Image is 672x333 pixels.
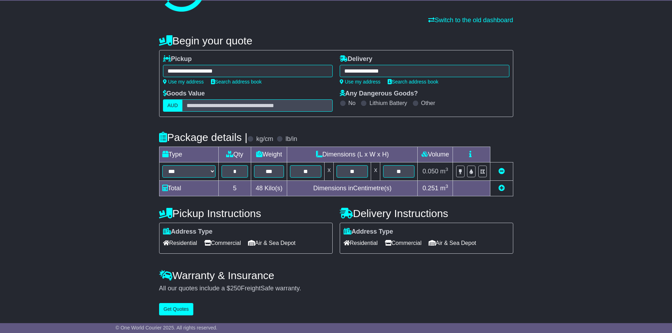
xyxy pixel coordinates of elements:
[369,100,407,106] label: Lithium Battery
[287,181,418,196] td: Dimensions in Centimetre(s)
[344,238,378,248] span: Residential
[230,285,241,292] span: 250
[163,79,204,85] a: Use my address
[423,185,438,192] span: 0.251
[251,147,287,162] td: Weight
[446,184,448,189] sup: 3
[256,135,273,143] label: kg/cm
[218,147,251,162] td: Qty
[440,168,448,175] span: m
[159,181,218,196] td: Total
[423,168,438,175] span: 0.050
[163,55,192,63] label: Pickup
[163,90,205,98] label: Goods Value
[159,131,248,143] h4: Package details |
[256,185,263,192] span: 48
[371,162,380,181] td: x
[344,228,393,236] label: Address Type
[218,181,251,196] td: 5
[349,100,356,106] label: No
[287,147,418,162] td: Dimensions (L x W x H)
[340,55,373,63] label: Delivery
[211,79,262,85] a: Search address book
[163,228,213,236] label: Address Type
[421,100,435,106] label: Other
[163,238,197,248] span: Residential
[159,147,218,162] td: Type
[159,208,333,219] h4: Pickup Instructions
[248,238,296,248] span: Air & Sea Depot
[446,167,448,172] sup: 3
[498,168,505,175] a: Remove this item
[385,238,422,248] span: Commercial
[159,303,194,315] button: Get Quotes
[159,35,513,47] h4: Begin your quote
[498,185,505,192] a: Add new item
[418,147,453,162] td: Volume
[116,325,218,331] span: © One World Courier 2025. All rights reserved.
[340,208,513,219] h4: Delivery Instructions
[428,17,513,24] a: Switch to the old dashboard
[340,79,381,85] a: Use my address
[163,99,183,112] label: AUD
[388,79,438,85] a: Search address book
[429,238,476,248] span: Air & Sea Depot
[285,135,297,143] label: lb/in
[159,285,513,292] div: All our quotes include a $ FreightSafe warranty.
[340,90,418,98] label: Any Dangerous Goods?
[325,162,334,181] td: x
[251,181,287,196] td: Kilo(s)
[159,270,513,281] h4: Warranty & Insurance
[440,185,448,192] span: m
[204,238,241,248] span: Commercial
